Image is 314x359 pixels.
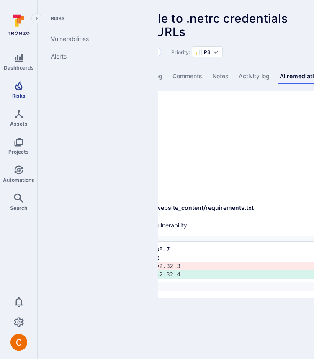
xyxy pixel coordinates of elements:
[44,30,148,48] a: Vulnerabilities
[10,334,27,351] img: ACg8ocJuq_DPPTkXyD9OlTnVLvDrpObecjcADscmEHLMiTyEnTELew=s96-c
[44,48,148,65] a: Alerts
[3,177,34,183] span: Automations
[44,15,148,22] span: Risks
[212,49,219,55] button: Expand dropdown
[207,69,234,84] a: Notes
[63,204,254,212] div: remediation_agent/tools/get_website_content/requirements.txt
[12,93,26,99] span: Risks
[33,15,39,22] i: Expand navigation menu
[4,65,34,71] span: Dashboards
[10,121,28,127] span: Assets
[167,69,207,84] a: Comments
[8,149,29,155] span: Projects
[196,49,211,55] button: P3
[204,49,211,55] span: P3
[171,49,190,55] span: Priority:
[31,13,41,23] button: Expand navigation menu
[10,334,27,351] div: Camilo Rivera
[10,205,27,211] span: Search
[234,69,275,84] a: Activity log
[49,11,288,26] span: Requests vulnerable to .netrc credentials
